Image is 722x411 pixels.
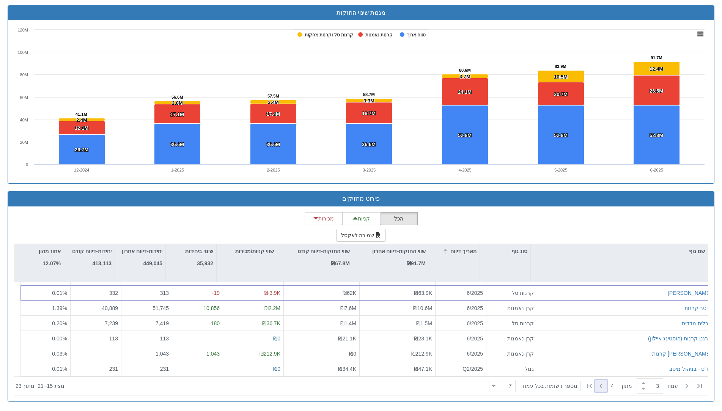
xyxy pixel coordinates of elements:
tspan: 80.6M [459,68,471,72]
div: קרן נאמנות [489,304,534,312]
div: 1.39 % [24,304,67,312]
div: 7,239 [74,319,118,327]
div: 6/2025 [439,319,483,327]
tspan: טווח ארוך [407,32,426,38]
span: ₪21.1K [338,335,356,341]
div: 231 [74,365,118,372]
div: 10,856 [175,304,220,312]
tspan: 2.8M [172,100,183,106]
div: 0.03 % [24,350,67,357]
tspan: 36.6M [266,142,280,147]
text: 60M [20,95,28,100]
div: 0.00 % [24,334,67,342]
span: ‏עמוד [666,382,678,390]
div: 180 [175,319,220,327]
span: ₪0 [273,365,280,372]
tspan: 57.5M [267,94,279,98]
div: 6/2025 [439,289,483,296]
p: יחידות-דיווח אחרון [122,247,162,255]
tspan: 17.4M [266,111,280,117]
p: אחוז מהון [39,247,61,255]
text: 0 [26,162,28,167]
tspan: 12.4M [650,66,663,72]
button: מיטב קרנות [684,304,711,312]
button: מכירות [305,212,343,225]
span: ₪1.5M [416,320,432,326]
div: 6/2025 [439,334,483,342]
tspan: 24.1M [458,89,472,95]
strong: 12.07% [43,260,61,266]
tspan: 58.7M [363,92,375,97]
div: קרנות סל [489,319,534,327]
button: עו"ס - בניהול מיטב [669,365,711,372]
strong: ₪67.8M [331,260,350,266]
div: 313 [124,289,169,296]
button: קניות [342,212,380,225]
div: קרן נאמנות [489,334,534,342]
div: 113 [124,334,169,342]
text: 100M [17,50,28,55]
div: 6/2025 [439,304,483,312]
span: ₪212.9K [411,350,432,356]
tspan: 91.7M [651,55,662,60]
div: קרן נאמנות [489,350,534,357]
tspan: 10.5M [554,74,568,80]
span: ₪10.6M [413,305,432,311]
span: ₪212.9K [260,350,280,356]
div: 0.01 % [24,365,67,372]
tspan: 52.8M [458,132,472,138]
tspan: קרנות סל וקרנות מחקות [305,32,353,38]
tspan: 36.6M [362,142,376,147]
div: שם גוף [531,244,708,258]
strong: 449,045 [143,260,162,266]
text: 120M [17,28,28,32]
span: ₪23.1K [414,335,432,341]
span: ₪34.4K [338,365,356,372]
div: שווי קניות/מכירות [217,244,277,258]
tspan: 56.6M [171,95,183,99]
strong: 413,113 [92,260,112,266]
div: תאריך דיווח [429,244,480,258]
tspan: 41.1M [76,112,87,117]
span: ₪0 [273,335,280,341]
div: 1,043 [124,350,169,357]
div: 231 [124,365,169,372]
div: ‏ מתוך [486,378,706,394]
div: 0.20 % [24,319,67,327]
text: 6-2025 [650,168,663,172]
text: 20M [20,140,28,145]
h3: מגמת שינוי החזקות [14,9,708,16]
span: ₪0 [349,350,356,356]
div: קרנות סל [489,289,534,296]
div: ‏מציג 15 - 21 ‏ מתוך 23 [16,378,64,394]
button: תכלית מדדים [682,319,711,327]
p: שווי החזקות-דיווח קודם [297,247,350,255]
strong: 35,932 [197,260,213,266]
tspan: קרנות נאמנות [365,32,393,38]
div: 0.01 % [24,289,67,296]
button: הכל [380,212,418,225]
p: שינוי ביחידות [185,247,213,255]
strong: ₪91.7M [407,260,426,266]
span: ₪63.9K [414,290,432,296]
text: 4-2025 [458,168,471,172]
text: 3-2025 [363,168,376,172]
tspan: 17.1M [170,112,184,117]
button: טרגט קרנות (הוסטינג איילון) [648,334,711,342]
span: ‏מספר רשומות בכל עמוד [522,382,577,390]
div: גמל [489,365,534,372]
p: שווי החזקות-דיווח אחרון [372,247,426,255]
div: 113 [74,334,118,342]
tspan: 26.5M [650,88,663,94]
text: 2-2025 [267,168,280,172]
button: [PERSON_NAME] קרנות [652,350,711,357]
div: Q2/2025 [439,365,483,372]
div: סוג גוף [480,244,530,258]
text: 5-2025 [554,168,567,172]
div: 6/2025 [439,350,483,357]
tspan: 18.7M [362,110,376,116]
tspan: 52.8M [554,132,568,138]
